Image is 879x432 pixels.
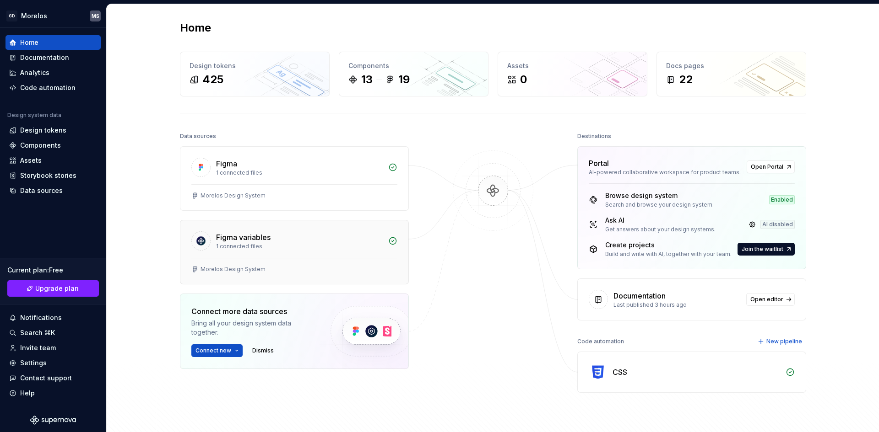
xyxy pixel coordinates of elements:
[750,296,783,303] span: Open editor
[20,171,76,180] div: Storybook stories
[605,226,716,233] div: Get answers about your design systems.
[507,61,638,70] div: Assets
[195,347,231,354] span: Connect new
[679,72,693,87] div: 22
[5,310,101,325] button: Notifications
[30,416,76,425] svg: Supernova Logo
[92,12,99,20] div: MS
[7,266,99,275] div: Current plan : Free
[589,158,609,169] div: Portal
[191,306,315,317] div: Connect more data sources
[2,6,104,26] button: GDMorelosMS
[5,35,101,50] a: Home
[5,138,101,153] a: Components
[20,358,47,368] div: Settings
[339,52,488,96] a: Components1319
[5,153,101,168] a: Assets
[520,72,527,87] div: 0
[738,243,795,256] button: Join the waitlist
[747,160,795,173] a: Open Portal
[498,52,647,96] a: Assets0
[202,72,223,87] div: 425
[20,313,62,322] div: Notifications
[348,61,479,70] div: Components
[20,328,55,337] div: Search ⌘K
[755,335,806,348] button: New pipeline
[5,371,101,385] button: Contact support
[769,195,795,204] div: Enabled
[7,112,61,119] div: Design system data
[6,11,17,21] div: GD
[180,146,409,211] a: Figma1 connected filesMorelos Design System
[766,338,802,345] span: New pipeline
[180,21,211,35] h2: Home
[5,168,101,183] a: Storybook stories
[216,232,271,243] div: Figma variables
[5,341,101,355] a: Invite team
[5,325,101,340] button: Search ⌘K
[201,192,266,199] div: Morelos Design System
[605,216,716,225] div: Ask AI
[191,344,243,357] button: Connect new
[5,123,101,138] a: Design tokens
[180,220,409,284] a: Figma variables1 connected filesMorelos Design System
[252,347,274,354] span: Dismiss
[180,130,216,143] div: Data sources
[605,251,732,258] div: Build and write with AI, together with your team.
[589,169,741,176] div: AI-powered collaborative workspace for product teams.
[5,50,101,65] a: Documentation
[21,11,47,21] div: Morelos
[751,163,783,171] span: Open Portal
[398,72,410,87] div: 19
[657,52,806,96] a: Docs pages22
[20,343,56,352] div: Invite team
[216,243,383,250] div: 1 connected files
[5,80,101,95] a: Code automation
[20,126,66,135] div: Design tokens
[605,240,732,250] div: Create projects
[5,386,101,400] button: Help
[20,38,38,47] div: Home
[5,356,101,370] a: Settings
[20,68,49,77] div: Analytics
[35,284,79,293] span: Upgrade plan
[605,201,714,208] div: Search and browse your design system.
[180,52,330,96] a: Design tokens425
[20,186,63,195] div: Data sources
[742,245,783,253] span: Join the waitlist
[613,367,627,378] div: CSS
[577,130,611,143] div: Destinations
[201,266,266,273] div: Morelos Design System
[20,389,35,398] div: Help
[248,344,278,357] button: Dismiss
[190,61,320,70] div: Design tokens
[613,301,741,309] div: Last published 3 hours ago
[605,191,714,200] div: Browse design system
[216,169,383,176] div: 1 connected files
[20,83,76,92] div: Code automation
[5,65,101,80] a: Analytics
[20,156,42,165] div: Assets
[760,220,795,229] div: AI disabled
[613,290,666,301] div: Documentation
[20,141,61,150] div: Components
[20,373,72,383] div: Contact support
[361,72,373,87] div: 13
[216,158,237,169] div: Figma
[191,319,315,337] div: Bring all your design system data together.
[577,335,624,348] div: Code automation
[5,183,101,198] a: Data sources
[20,53,69,62] div: Documentation
[666,61,797,70] div: Docs pages
[7,280,99,297] button: Upgrade plan
[746,293,795,306] a: Open editor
